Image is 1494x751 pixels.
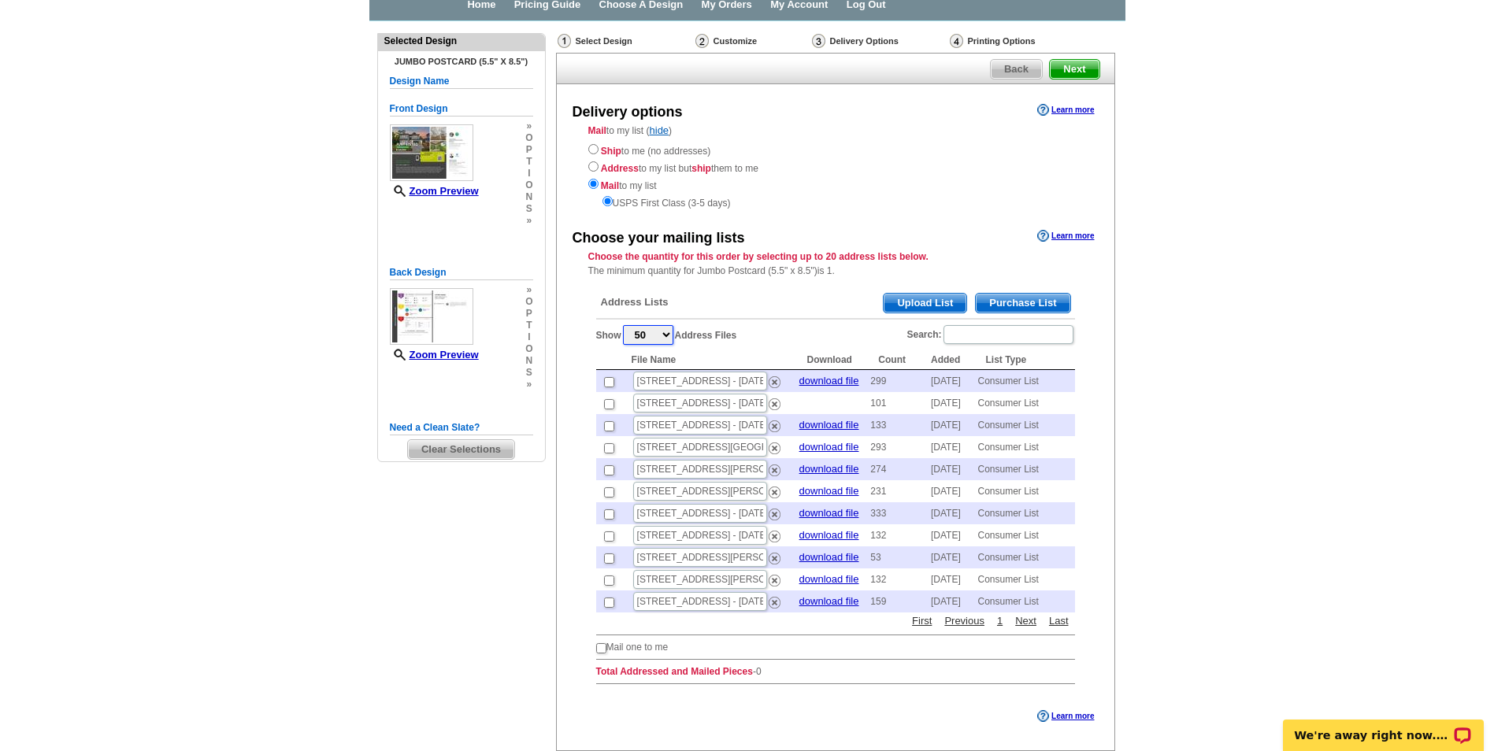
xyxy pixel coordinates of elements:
td: Consumer List [978,436,1075,458]
td: 231 [870,480,923,502]
span: o [525,179,532,191]
h4: Jumbo Postcard (5.5" x 8.5") [390,57,533,66]
td: [DATE] [923,414,978,436]
h5: Need a Clean Slate? [390,420,533,435]
a: download file [799,419,859,431]
a: hide [650,124,669,136]
img: delete.png [769,398,780,410]
td: Consumer List [978,568,1075,590]
td: 274 [870,458,923,480]
img: delete.png [769,575,780,586]
td: [DATE] [923,458,978,480]
a: download file [799,529,859,541]
img: delete.png [769,509,780,520]
a: First [908,613,936,628]
a: download file [799,551,859,563]
img: delete.png [769,553,780,564]
strong: Address [601,163,639,174]
img: small-thumb.jpg [390,288,473,345]
div: Choose your mailing lists [573,228,745,249]
a: Remove this list [769,416,780,428]
img: Delivery Options [812,34,825,48]
td: 53 [870,546,923,568]
img: delete.png [769,464,780,476]
a: Back [990,59,1043,80]
a: Zoom Preview [390,185,479,197]
img: delete.png [769,376,780,388]
span: t [525,320,532,331]
div: USPS First Class (3-5 days) [588,193,1083,210]
td: 133 [870,414,923,436]
td: 132 [870,524,923,546]
td: Consumer List [978,392,1075,414]
td: [DATE] [923,480,978,502]
img: delete.png [769,442,780,454]
div: Printing Options [948,33,1088,49]
span: s [525,203,532,215]
img: Select Design [558,34,571,48]
td: 333 [870,502,923,524]
a: download file [799,573,859,585]
a: Remove this list [769,593,780,605]
td: [DATE] [923,590,978,612]
span: n [525,355,532,367]
td: Consumer List [978,414,1075,436]
a: Remove this list [769,505,780,516]
td: Mail one to me [606,640,669,654]
a: download file [799,595,859,607]
td: 159 [870,590,923,612]
strong: ship [691,163,711,174]
a: Zoom Preview [390,349,479,361]
a: Remove this list [769,394,780,406]
strong: Total Addressed and Mailed Pieces [596,666,753,677]
span: t [525,156,532,168]
strong: Mail [601,180,619,191]
div: Delivery Options [810,33,948,53]
iframe: LiveChat chat widget [1273,701,1494,751]
div: The minimum quantity for Jumbo Postcard (5.5" x 8.5")is 1. [557,250,1114,278]
img: delete.png [769,531,780,542]
span: » [525,284,532,296]
span: 0 [756,666,762,677]
a: Remove this list [769,372,780,384]
span: p [525,308,532,320]
div: Select Design [556,33,694,53]
strong: Choose the quantity for this order by selecting up to 20 address lists below. [588,251,929,262]
a: Learn more [1037,104,1094,117]
a: Previous [940,613,988,628]
select: ShowAddress Files [623,325,673,345]
span: i [525,168,532,179]
h5: Front Design [390,102,533,117]
th: List Type [978,350,1075,370]
span: n [525,191,532,203]
img: delete.png [769,420,780,432]
a: Next [1011,613,1040,628]
span: » [525,379,532,390]
h5: Design Name [390,74,533,89]
td: 299 [870,370,923,392]
a: Remove this list [769,527,780,538]
a: download file [799,507,859,519]
td: 132 [870,568,923,590]
strong: Ship [601,146,621,157]
a: Learn more [1037,230,1094,242]
span: Purchase List [976,294,1070,313]
span: s [525,367,532,379]
td: Consumer List [978,502,1075,524]
a: Last [1045,613,1073,628]
img: delete.png [769,597,780,609]
td: Consumer List [978,524,1075,546]
img: Printing Options & Summary [950,34,963,48]
div: Customize [694,33,810,49]
span: o [525,132,532,144]
td: Consumer List [978,480,1075,502]
td: [DATE] [923,524,978,546]
a: download file [799,463,859,475]
a: Remove this list [769,483,780,494]
td: Consumer List [978,370,1075,392]
td: Consumer List [978,458,1075,480]
label: Search: [906,324,1074,346]
div: Selected Design [378,34,545,48]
